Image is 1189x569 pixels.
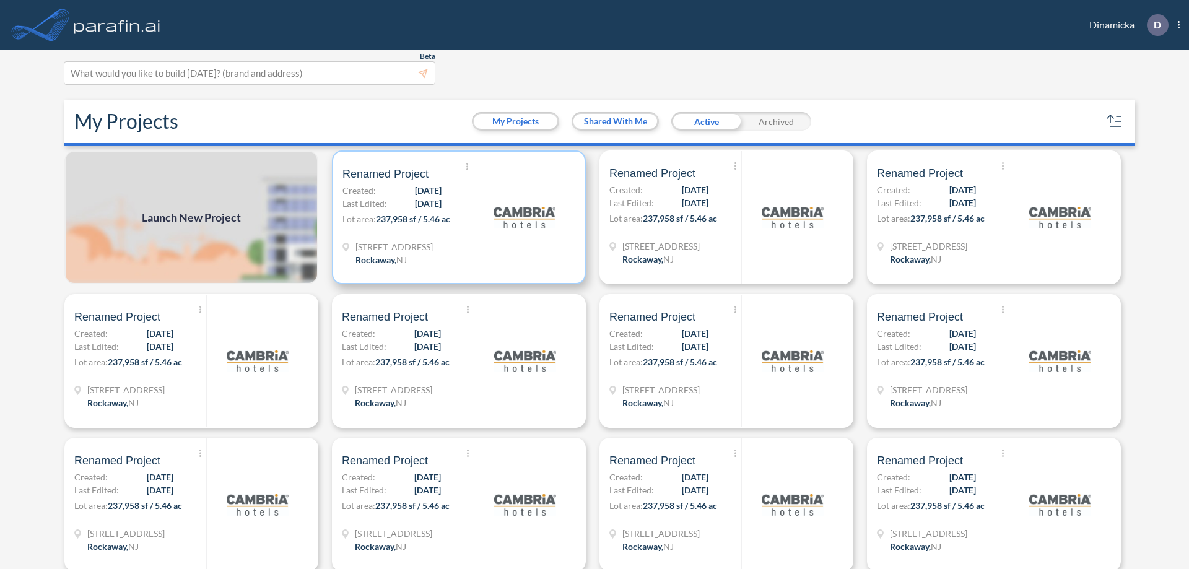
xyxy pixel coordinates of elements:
[890,540,941,553] div: Rockaway, NJ
[342,500,375,511] span: Lot area:
[414,484,441,497] span: [DATE]
[342,484,386,497] span: Last Edited:
[342,357,375,367] span: Lot area:
[74,471,108,484] span: Created:
[355,396,406,409] div: Rockaway, NJ
[949,196,976,209] span: [DATE]
[682,183,708,196] span: [DATE]
[494,186,555,248] img: logo
[877,327,910,340] span: Created:
[342,214,376,224] span: Lot area:
[609,357,643,367] span: Lot area:
[609,183,643,196] span: Created:
[342,167,429,181] span: Renamed Project
[890,541,931,552] span: Rockaway ,
[1029,186,1091,248] img: logo
[609,310,695,324] span: Renamed Project
[890,396,941,409] div: Rockaway, NJ
[474,114,557,129] button: My Projects
[355,540,406,553] div: Rockaway, NJ
[609,196,654,209] span: Last Edited:
[890,254,931,264] span: Rockaway ,
[762,474,824,536] img: logo
[147,471,173,484] span: [DATE]
[622,254,663,264] span: Rockaway ,
[762,186,824,248] img: logo
[890,240,967,253] span: 321 Mt Hope Ave
[910,213,985,224] span: 237,958 sf / 5.46 ac
[877,310,963,324] span: Renamed Project
[108,357,182,367] span: 237,958 sf / 5.46 ac
[494,474,556,536] img: logo
[147,484,173,497] span: [DATE]
[415,184,442,197] span: [DATE]
[342,453,428,468] span: Renamed Project
[87,396,139,409] div: Rockaway, NJ
[877,166,963,181] span: Renamed Project
[877,453,963,468] span: Renamed Project
[663,254,674,264] span: NJ
[877,484,921,497] span: Last Edited:
[877,471,910,484] span: Created:
[682,340,708,353] span: [DATE]
[227,474,289,536] img: logo
[609,484,654,497] span: Last Edited:
[682,484,708,497] span: [DATE]
[414,471,441,484] span: [DATE]
[355,253,407,266] div: Rockaway, NJ
[949,340,976,353] span: [DATE]
[741,112,811,131] div: Archived
[609,500,643,511] span: Lot area:
[671,112,741,131] div: Active
[147,327,173,340] span: [DATE]
[890,527,967,540] span: 321 Mt Hope Ave
[622,253,674,266] div: Rockaway, NJ
[355,541,396,552] span: Rockaway ,
[877,357,910,367] span: Lot area:
[622,527,700,540] span: 321 Mt Hope Ave
[877,183,910,196] span: Created:
[355,240,433,253] span: 321 Mt Hope Ave
[877,500,910,511] span: Lot area:
[890,383,967,396] span: 321 Mt Hope Ave
[622,540,674,553] div: Rockaway, NJ
[108,500,182,511] span: 237,958 sf / 5.46 ac
[74,340,119,353] span: Last Edited:
[414,340,441,353] span: [DATE]
[877,340,921,353] span: Last Edited:
[643,213,717,224] span: 237,958 sf / 5.46 ac
[494,330,556,392] img: logo
[342,471,375,484] span: Created:
[949,183,976,196] span: [DATE]
[74,453,160,468] span: Renamed Project
[342,310,428,324] span: Renamed Project
[609,327,643,340] span: Created:
[87,397,128,408] span: Rockaway ,
[622,541,663,552] span: Rockaway ,
[877,213,910,224] span: Lot area:
[396,397,406,408] span: NJ
[396,254,407,265] span: NJ
[890,253,941,266] div: Rockaway, NJ
[396,541,406,552] span: NJ
[74,484,119,497] span: Last Edited:
[609,166,695,181] span: Renamed Project
[71,12,163,37] img: logo
[1154,19,1161,30] p: D
[87,540,139,553] div: Rockaway, NJ
[931,254,941,264] span: NJ
[87,541,128,552] span: Rockaway ,
[64,150,318,284] img: add
[682,327,708,340] span: [DATE]
[355,383,432,396] span: 321 Mt Hope Ave
[1071,14,1180,36] div: Dinamicka
[415,197,442,210] span: [DATE]
[643,500,717,511] span: 237,958 sf / 5.46 ac
[74,500,108,511] span: Lot area:
[877,196,921,209] span: Last Edited:
[355,397,396,408] span: Rockaway ,
[375,500,450,511] span: 237,958 sf / 5.46 ac
[1029,330,1091,392] img: logo
[142,209,241,226] span: Launch New Project
[342,184,376,197] span: Created:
